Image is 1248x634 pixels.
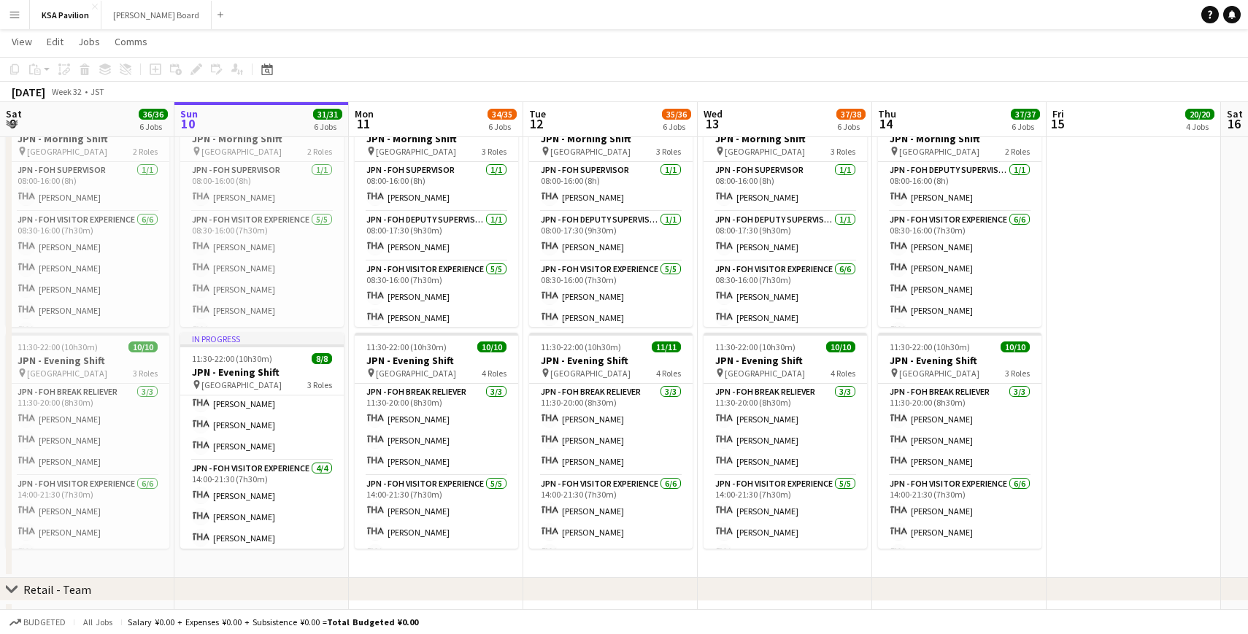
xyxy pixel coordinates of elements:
[878,132,1041,145] h3: JPN - Morning Shift
[355,111,518,327] app-job-card: 08:00-17:30 (9h30m)7/7JPN - Morning Shift [GEOGRAPHIC_DATA]3 RolesJPN - FOH Supervisor1/108:00-16...
[6,111,169,327] app-job-card: 08:00-16:00 (8h)7/7JPN - Morning Shift [GEOGRAPHIC_DATA]2 RolesJPN - FOH Supervisor1/108:00-16:00...
[180,333,344,549] app-job-card: In progress11:30-22:00 (10h30m)8/8JPN - Evening Shift [GEOGRAPHIC_DATA]3 RolesJPN - FOH Break Rel...
[355,162,518,212] app-card-role: JPN - FOH Supervisor1/108:00-16:00 (8h)[PERSON_NAME]
[327,616,418,627] span: Total Budgeted ¥0.00
[1005,146,1030,157] span: 2 Roles
[180,132,344,145] h3: JPN - Morning Shift
[899,368,979,379] span: [GEOGRAPHIC_DATA]
[201,379,282,390] span: [GEOGRAPHIC_DATA]
[355,107,374,120] span: Mon
[1185,109,1214,120] span: 20/20
[482,146,506,157] span: 3 Roles
[878,333,1041,549] app-job-card: 11:30-22:00 (10h30m)10/10JPN - Evening Shift [GEOGRAPHIC_DATA]3 RolesJPN - FOH Break Reliever3/31...
[355,384,518,476] app-card-role: JPN - FOH Break Reliever3/311:30-20:00 (8h30m)[PERSON_NAME][PERSON_NAME][PERSON_NAME]
[41,32,69,51] a: Edit
[27,146,107,157] span: [GEOGRAPHIC_DATA]
[355,476,518,610] app-card-role: JPN - FOH Visitor Experience5/514:00-21:30 (7h30m)[PERSON_NAME][PERSON_NAME][PERSON_NAME]
[529,212,693,261] app-card-role: JPN - FOH Deputy Supervisor1/108:00-17:30 (9h30m)[PERSON_NAME]
[355,333,518,549] app-job-card: 11:30-22:00 (10h30m)10/10JPN - Evening Shift [GEOGRAPHIC_DATA]4 RolesJPN - FOH Break Reliever3/31...
[6,354,169,367] h3: JPN - Evening Shift
[529,476,693,631] app-card-role: JPN - FOH Visitor Experience6/614:00-21:30 (7h30m)[PERSON_NAME][PERSON_NAME][PERSON_NAME]
[529,354,693,367] h3: JPN - Evening Shift
[663,121,690,132] div: 6 Jobs
[701,115,723,132] span: 13
[307,146,332,157] span: 2 Roles
[180,366,344,379] h3: JPN - Evening Shift
[704,476,867,610] app-card-role: JPN - FOH Visitor Experience5/514:00-21:30 (7h30m)[PERSON_NAME][PERSON_NAME][PERSON_NAME]
[704,261,867,417] app-card-role: JPN - FOH Visitor Experience6/608:30-16:00 (7h30m)[PERSON_NAME][PERSON_NAME]
[831,368,855,379] span: 4 Roles
[12,35,32,48] span: View
[6,384,169,476] app-card-role: JPN - FOH Break Reliever3/311:30-20:00 (8h30m)[PERSON_NAME][PERSON_NAME][PERSON_NAME]
[529,111,693,327] app-job-card: 08:00-17:30 (9h30m)7/7JPN - Morning Shift [GEOGRAPHIC_DATA]3 RolesJPN - FOH Supervisor1/108:00-16...
[128,616,418,627] div: Salary ¥0.00 + Expenses ¥0.00 + Subsistence ¥0.00 =
[878,111,1041,327] div: 08:00-16:00 (8h)7/7JPN - Morning Shift [GEOGRAPHIC_DATA]2 RolesJPN - FOH Deputy Supervisor1/108:0...
[704,132,867,145] h3: JPN - Morning Shift
[72,32,106,51] a: Jobs
[307,379,332,390] span: 3 Roles
[115,35,147,48] span: Comms
[704,384,867,476] app-card-role: JPN - FOH Break Reliever3/311:30-20:00 (8h30m)[PERSON_NAME][PERSON_NAME][PERSON_NAME]
[6,333,169,549] app-job-card: 11:30-22:00 (10h30m)10/10JPN - Evening Shift [GEOGRAPHIC_DATA]3 RolesJPN - FOH Break Reliever3/31...
[899,146,979,157] span: [GEOGRAPHIC_DATA]
[180,111,344,327] app-job-card: 08:00-16:00 (8h)6/6JPN - Morning Shift [GEOGRAPHIC_DATA]2 RolesJPN - FOH Supervisor1/108:00-16:00...
[878,162,1041,212] app-card-role: JPN - FOH Deputy Supervisor1/108:00-16:00 (8h)[PERSON_NAME]
[18,341,98,352] span: 11:30-22:00 (10h30m)
[656,146,681,157] span: 3 Roles
[6,212,169,367] app-card-role: JPN - FOH Visitor Experience6/608:30-16:00 (7h30m)[PERSON_NAME][PERSON_NAME][PERSON_NAME][PERSON_...
[78,35,100,48] span: Jobs
[527,115,546,132] span: 12
[876,115,896,132] span: 14
[314,121,342,132] div: 6 Jobs
[477,341,506,352] span: 10/10
[6,132,169,145] h3: JPN - Morning Shift
[1012,121,1039,132] div: 6 Jobs
[139,109,168,120] span: 36/36
[312,353,332,364] span: 8/8
[47,35,63,48] span: Edit
[376,146,456,157] span: [GEOGRAPHIC_DATA]
[878,384,1041,476] app-card-role: JPN - FOH Break Reliever3/311:30-20:00 (8h30m)[PERSON_NAME][PERSON_NAME][PERSON_NAME]
[656,368,681,379] span: 4 Roles
[704,212,867,261] app-card-role: JPN - FOH Deputy Supervisor1/108:00-17:30 (9h30m)[PERSON_NAME]
[313,109,342,120] span: 31/31
[6,32,38,51] a: View
[704,333,867,549] app-job-card: 11:30-22:00 (10h30m)10/10JPN - Evening Shift [GEOGRAPHIC_DATA]4 RolesJPN - FOH Break Reliever3/31...
[704,111,867,327] app-job-card: 08:00-17:30 (9h30m)8/8JPN - Morning Shift [GEOGRAPHIC_DATA]3 RolesJPN - FOH Supervisor1/108:00-16...
[355,354,518,367] h3: JPN - Evening Shift
[139,121,167,132] div: 6 Jobs
[529,261,693,395] app-card-role: JPN - FOH Visitor Experience5/508:30-16:00 (7h30m)[PERSON_NAME][PERSON_NAME]
[6,476,169,631] app-card-role: JPN - FOH Visitor Experience6/614:00-21:30 (7h30m)[PERSON_NAME][PERSON_NAME][PERSON_NAME]
[837,121,865,132] div: 6 Jobs
[1052,107,1064,120] span: Fri
[1225,115,1243,132] span: 16
[180,162,344,212] app-card-role: JPN - FOH Supervisor1/108:00-16:00 (8h)[PERSON_NAME]
[48,86,85,97] span: Week 32
[541,341,621,352] span: 11:30-22:00 (10h30m)
[27,368,107,379] span: [GEOGRAPHIC_DATA]
[550,146,631,157] span: [GEOGRAPHIC_DATA]
[180,107,198,120] span: Sun
[6,162,169,212] app-card-role: JPN - FOH Supervisor1/108:00-16:00 (8h)[PERSON_NAME]
[826,341,855,352] span: 10/10
[725,368,805,379] span: [GEOGRAPHIC_DATA]
[482,368,506,379] span: 4 Roles
[529,333,693,549] app-job-card: 11:30-22:00 (10h30m)11/11JPN - Evening Shift [GEOGRAPHIC_DATA]4 RolesJPN - FOH Break Reliever3/31...
[6,107,22,120] span: Sat
[192,353,272,364] span: 11:30-22:00 (10h30m)
[529,132,693,145] h3: JPN - Morning Shift
[488,121,516,132] div: 6 Jobs
[133,146,158,157] span: 2 Roles
[4,115,22,132] span: 9
[550,368,631,379] span: [GEOGRAPHIC_DATA]
[101,1,212,29] button: [PERSON_NAME] Board
[180,333,344,344] div: In progress
[128,341,158,352] span: 10/10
